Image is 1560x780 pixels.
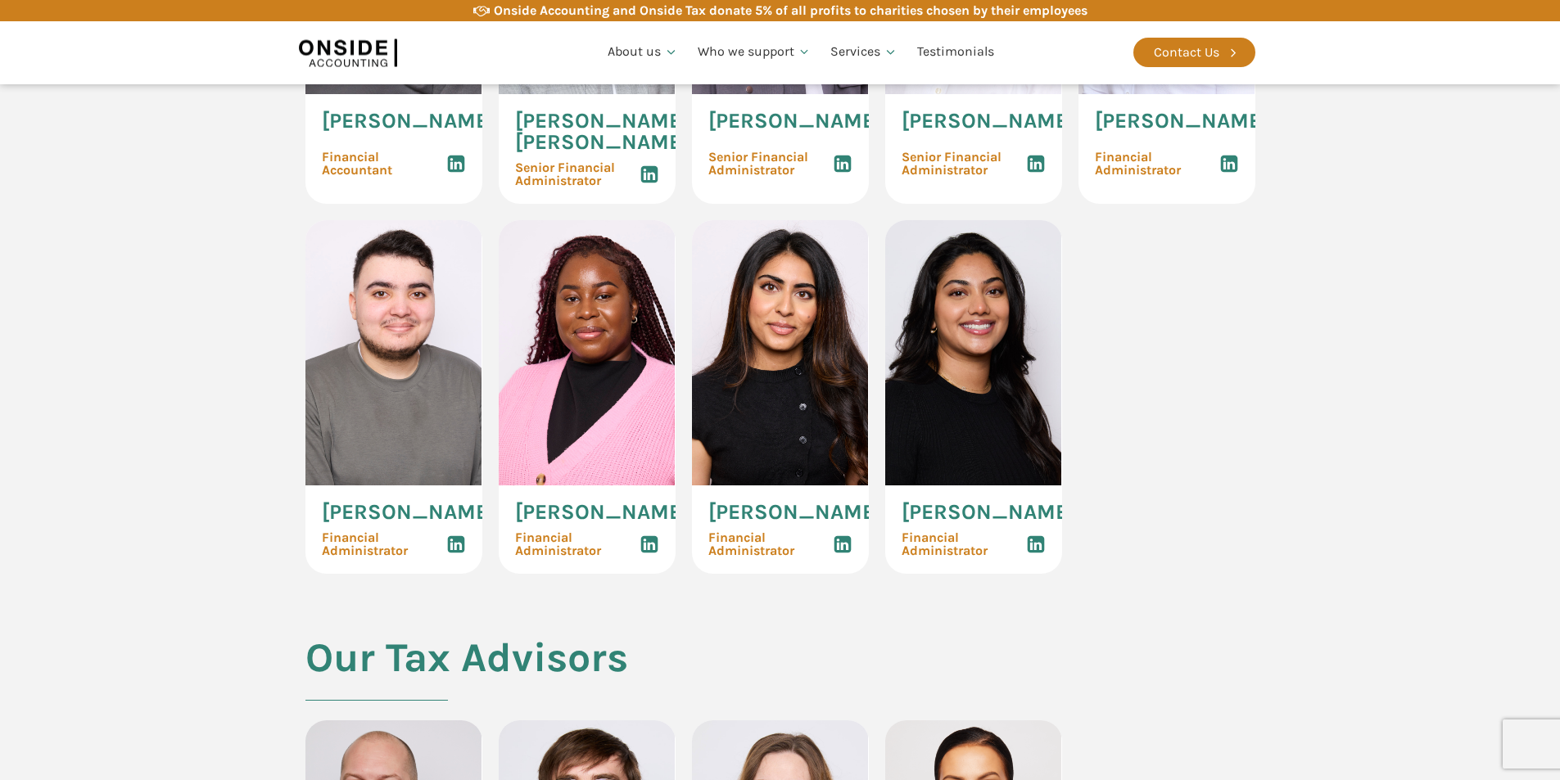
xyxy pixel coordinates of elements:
span: Senior Financial Administrator [708,151,833,177]
span: [PERSON_NAME] [322,502,495,523]
span: [PERSON_NAME] [902,502,1075,523]
span: [PERSON_NAME] [322,110,495,132]
span: Financial Administrator [902,531,1026,557]
span: Financial Administrator [1095,151,1219,177]
a: About us [598,25,688,80]
a: Who we support [688,25,821,80]
span: Senior Financial Administrator [902,151,1026,177]
span: Financial Accountant [322,151,446,177]
span: [PERSON_NAME] [902,110,1075,132]
span: Senior Financial Administrator [515,161,640,187]
a: Contact Us [1133,38,1255,67]
span: Financial Administrator [708,531,833,557]
h2: Our Tax Advisors [305,635,628,720]
a: Testimonials [907,25,1004,80]
div: Contact Us [1154,42,1219,63]
span: [PERSON_NAME] [708,502,882,523]
span: Financial Administrator [322,531,446,557]
span: [PERSON_NAME] [1095,110,1268,132]
span: [PERSON_NAME] [PERSON_NAME] [515,110,689,153]
img: Onside Accounting [299,34,397,71]
span: [PERSON_NAME] [515,502,689,523]
a: Services [821,25,907,80]
span: Financial Administrator [515,531,640,557]
span: [PERSON_NAME] [708,110,882,132]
